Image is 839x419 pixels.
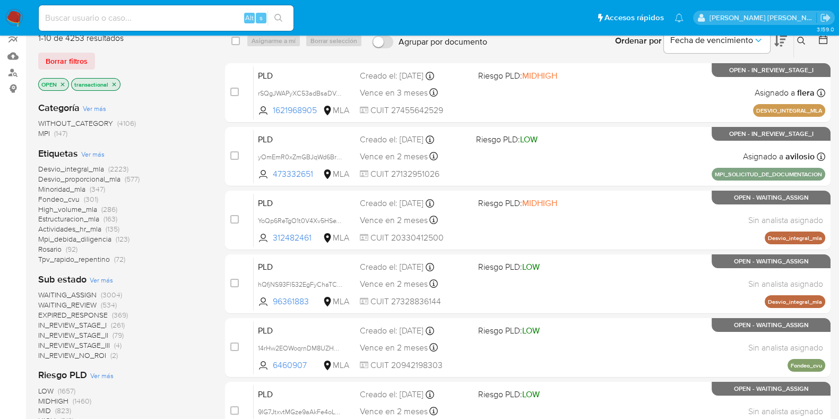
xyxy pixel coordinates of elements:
[604,12,664,23] span: Accesos rápidos
[39,11,293,25] input: Buscar usuario o caso...
[267,11,289,25] button: search-icon
[816,25,834,33] span: 3.159.0
[710,13,817,23] p: mayra.pernia@mercadolibre.com
[674,13,684,22] a: Notificaciones
[245,13,254,23] span: Alt
[820,12,831,23] a: Salir
[260,13,263,23] span: s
